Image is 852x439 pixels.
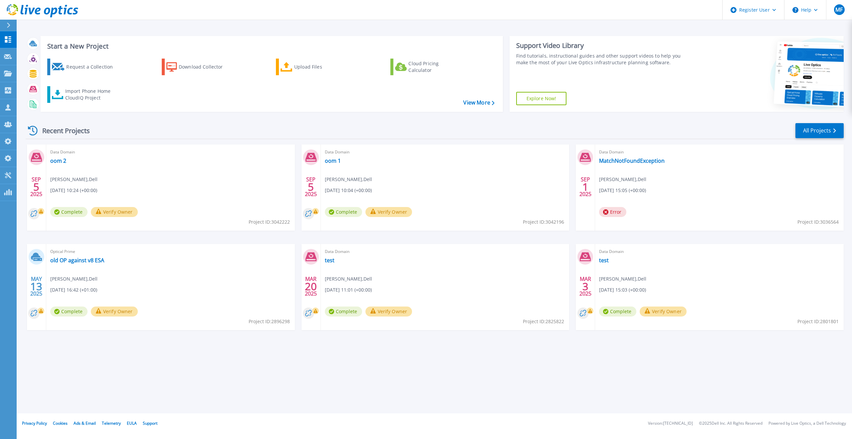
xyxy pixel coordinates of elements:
[599,207,626,217] span: Error
[797,218,839,226] span: Project ID: 3036564
[582,184,588,190] span: 1
[305,284,317,289] span: 20
[516,92,567,105] a: Explore Now!
[305,274,317,299] div: MAR 2025
[50,207,88,217] span: Complete
[325,248,565,255] span: Data Domain
[91,207,138,217] button: Verify Owner
[66,60,119,74] div: Request a Collection
[276,59,350,75] a: Upload Files
[50,257,104,264] a: old OP against v8 ESA
[127,420,137,426] a: EULA
[599,176,646,183] span: [PERSON_NAME] , Dell
[305,175,317,199] div: SEP 2025
[325,275,372,283] span: [PERSON_NAME] , Dell
[599,187,646,194] span: [DATE] 15:05 (+00:00)
[50,148,291,156] span: Data Domain
[50,307,88,317] span: Complete
[325,257,334,264] a: test
[516,53,689,66] div: Find tutorials, instructional guides and other support videos to help you make the most of your L...
[33,184,39,190] span: 5
[599,257,609,264] a: test
[599,275,646,283] span: [PERSON_NAME] , Dell
[74,420,96,426] a: Ads & Email
[523,318,564,325] span: Project ID: 2825822
[30,274,43,299] div: MAY 2025
[47,43,494,50] h3: Start a New Project
[50,248,291,255] span: Optical Prime
[47,59,121,75] a: Request a Collection
[640,307,687,317] button: Verify Owner
[50,286,97,294] span: [DATE] 16:42 (+01:00)
[768,421,846,426] li: Powered by Live Optics, a Dell Technology
[835,7,843,12] span: MF
[26,122,99,139] div: Recent Projects
[22,420,47,426] a: Privacy Policy
[308,184,314,190] span: 5
[325,286,372,294] span: [DATE] 11:01 (+00:00)
[249,318,290,325] span: Project ID: 2896298
[91,307,138,317] button: Verify Owner
[599,148,840,156] span: Data Domain
[50,157,66,164] a: oom 2
[325,307,362,317] span: Complete
[325,176,372,183] span: [PERSON_NAME] , Dell
[65,88,117,101] div: Import Phone Home CloudIQ Project
[579,274,592,299] div: MAR 2025
[599,307,636,317] span: Complete
[143,420,157,426] a: Support
[365,207,412,217] button: Verify Owner
[53,420,68,426] a: Cookies
[294,60,347,74] div: Upload Files
[797,318,839,325] span: Project ID: 2801801
[579,175,592,199] div: SEP 2025
[599,157,665,164] a: MatchNotFoundException
[599,248,840,255] span: Data Domain
[50,176,98,183] span: [PERSON_NAME] , Dell
[102,420,121,426] a: Telemetry
[30,284,42,289] span: 13
[648,421,693,426] li: Version: [TECHNICAL_ID]
[325,187,372,194] span: [DATE] 10:04 (+00:00)
[249,218,290,226] span: Project ID: 3042222
[30,175,43,199] div: SEP 2025
[325,148,565,156] span: Data Domain
[50,187,97,194] span: [DATE] 10:24 (+00:00)
[162,59,236,75] a: Download Collector
[50,275,98,283] span: [PERSON_NAME] , Dell
[582,284,588,289] span: 3
[390,59,465,75] a: Cloud Pricing Calculator
[516,41,689,50] div: Support Video Library
[325,207,362,217] span: Complete
[795,123,844,138] a: All Projects
[408,60,462,74] div: Cloud Pricing Calculator
[365,307,412,317] button: Verify Owner
[599,286,646,294] span: [DATE] 15:03 (+00:00)
[463,100,494,106] a: View More
[523,218,564,226] span: Project ID: 3042196
[325,157,341,164] a: oom 1
[179,60,232,74] div: Download Collector
[699,421,762,426] li: © 2025 Dell Inc. All Rights Reserved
